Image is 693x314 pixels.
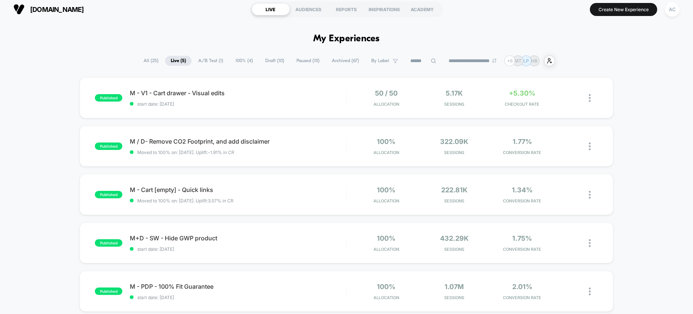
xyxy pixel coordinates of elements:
[95,94,122,102] span: published
[514,58,522,64] p: MT
[422,247,487,252] span: Sessions
[130,246,346,252] span: start date: [DATE]
[377,138,396,145] span: 100%
[95,288,122,295] span: published
[373,150,399,155] span: Allocation
[291,56,325,66] span: Paused ( 10 )
[13,4,25,15] img: Visually logo
[512,283,532,291] span: 2.01%
[366,3,404,15] div: INSPIRATIONS
[440,138,468,145] span: 322.09k
[328,3,366,15] div: REPORTS
[130,186,346,193] span: M - Cart [empty] - Quick links
[373,102,399,107] span: Allocation
[11,3,86,15] button: [DOMAIN_NAME]
[441,186,468,194] span: 222.81k
[490,295,555,300] span: CONVERSION RATE
[377,283,396,291] span: 100%
[95,191,122,198] span: published
[440,234,469,242] span: 432.29k
[138,56,164,66] span: All ( 25 )
[130,138,346,145] span: M / D- Remove CO2 Footprint, and add disclaimer
[130,295,346,300] span: start date: [DATE]
[513,138,532,145] span: 1.77%
[490,198,555,204] span: CONVERSION RATE
[313,33,380,44] h1: My Experiences
[130,89,346,97] span: M - V1 - Cart drawer - Visual edits
[663,2,682,17] button: AC
[492,58,497,63] img: end
[373,295,399,300] span: Allocation
[404,3,442,15] div: ACADEMY
[95,239,122,247] span: published
[326,56,365,66] span: Archived ( 67 )
[377,234,396,242] span: 100%
[260,56,290,66] span: Draft ( 10 )
[422,295,487,300] span: Sessions
[589,191,591,199] img: close
[589,94,591,102] img: close
[371,58,389,64] span: By Label
[130,234,346,242] span: M+D - SW - Hide GWP product
[490,150,555,155] span: CONVERSION RATE
[375,89,398,97] span: 50 / 50
[165,56,192,66] span: Live ( 5 )
[589,239,591,247] img: close
[531,58,538,64] p: HB
[665,2,680,17] div: AC
[230,56,259,66] span: 100% ( 4 )
[137,150,234,155] span: Moved to 100% on: [DATE] . Uplift: -1.91% in CR
[290,3,328,15] div: AUDIENCES
[377,186,396,194] span: 100%
[30,6,84,13] span: [DOMAIN_NAME]
[422,198,487,204] span: Sessions
[422,102,487,107] span: Sessions
[509,89,536,97] span: +5.30%
[590,3,657,16] button: Create New Experience
[373,198,399,204] span: Allocation
[95,142,122,150] span: published
[446,89,463,97] span: 5.17k
[130,283,346,290] span: M - PDP - 100% Fit Guarantee
[512,186,533,194] span: 1.34%
[490,102,555,107] span: CHECKOUT RATE
[523,58,529,64] p: LP
[589,142,591,150] img: close
[589,288,591,295] img: close
[445,283,464,291] span: 1.07M
[130,101,346,107] span: start date: [DATE]
[137,198,234,204] span: Moved to 100% on: [DATE] . Uplift: 3.57% in CR
[422,150,487,155] span: Sessions
[490,247,555,252] span: CONVERSION RATE
[373,247,399,252] span: Allocation
[504,55,515,66] div: + 6
[193,56,229,66] span: A/B Test ( 1 )
[252,3,290,15] div: LIVE
[513,234,532,242] span: 1.75%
